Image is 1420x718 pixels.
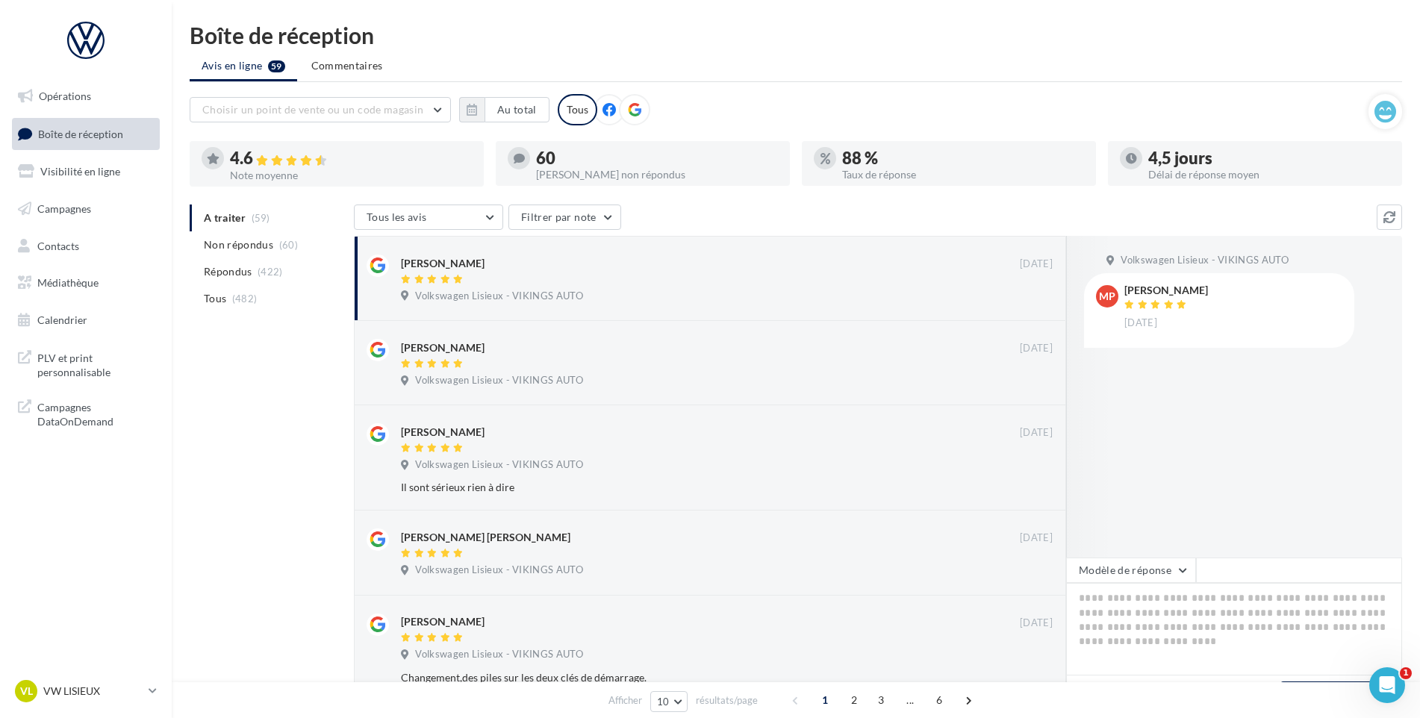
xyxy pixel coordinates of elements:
span: Boîte de réception [38,127,123,140]
span: 1 [1400,667,1412,679]
div: Taux de réponse [842,169,1084,180]
div: Tous [558,94,597,125]
div: 4.6 [230,150,472,167]
a: Médiathèque [9,267,163,299]
span: [DATE] [1020,531,1053,545]
iframe: Intercom live chat [1369,667,1405,703]
button: Au total [485,97,549,122]
a: Visibilité en ligne [9,156,163,187]
div: [PERSON_NAME] non répondus [536,169,778,180]
p: VW LISIEUX [43,684,143,699]
div: [PERSON_NAME] [401,614,485,629]
div: 88 % [842,150,1084,166]
a: Opérations [9,81,163,112]
span: [DATE] [1124,316,1157,330]
span: Tous les avis [367,210,427,223]
a: Campagnes DataOnDemand [9,391,163,435]
div: [PERSON_NAME] [401,425,485,440]
div: Il sont sérieux rien à dire [401,480,956,495]
span: 3 [869,688,893,712]
button: 10 [650,691,688,712]
a: VL VW LISIEUX [12,677,160,705]
span: (482) [232,293,258,305]
span: VL [20,684,33,699]
button: Tous les avis [354,205,503,230]
span: (60) [279,239,298,251]
span: 2 [842,688,866,712]
span: Visibilité en ligne [40,165,120,178]
a: PLV et print personnalisable [9,342,163,386]
button: Au total [459,97,549,122]
button: Filtrer par note [508,205,621,230]
span: Afficher [608,693,642,708]
span: Opérations [39,90,91,102]
span: 6 [927,688,951,712]
span: [DATE] [1020,426,1053,440]
span: ... [898,688,922,712]
span: [DATE] [1020,257,1053,271]
span: (422) [258,266,283,278]
div: 60 [536,150,778,166]
span: MP [1099,289,1115,304]
span: Volkswagen Lisieux - VIKINGS AUTO [415,374,583,387]
span: Volkswagen Lisieux - VIKINGS AUTO [415,564,583,577]
span: Commentaires [311,59,383,72]
span: Choisir un point de vente ou un code magasin [202,103,423,116]
a: Calendrier [9,305,163,336]
span: Calendrier [37,313,87,326]
span: 1 [813,688,837,712]
span: Répondus [204,264,252,279]
div: [PERSON_NAME] [401,340,485,355]
a: Boîte de réception [9,118,163,150]
span: Volkswagen Lisieux - VIKINGS AUTO [415,648,583,661]
button: Choisir un point de vente ou un code magasin [190,97,451,122]
div: Changement,des piles sur les deux clés de démarrage. [401,670,956,685]
a: Campagnes [9,193,163,225]
span: Contacts [37,239,79,252]
div: [PERSON_NAME] [1124,285,1208,296]
div: [PERSON_NAME] [PERSON_NAME] [401,530,570,545]
span: 10 [657,696,670,708]
div: Note moyenne [230,170,472,181]
div: [PERSON_NAME] [401,256,485,271]
span: Médiathèque [37,276,99,289]
a: Contacts [9,231,163,262]
span: [DATE] [1020,616,1053,630]
span: Campagnes DataOnDemand [37,397,154,429]
span: PLV et print personnalisable [37,348,154,380]
div: 4,5 jours [1148,150,1390,166]
span: Campagnes [37,202,91,215]
div: Délai de réponse moyen [1148,169,1390,180]
span: Non répondus [204,237,273,252]
span: Volkswagen Lisieux - VIKINGS AUTO [415,458,583,472]
span: [DATE] [1020,342,1053,355]
span: résultats/page [696,693,758,708]
span: Tous [204,291,226,306]
span: Volkswagen Lisieux - VIKINGS AUTO [415,290,583,303]
div: Boîte de réception [190,24,1402,46]
span: Volkswagen Lisieux - VIKINGS AUTO [1121,254,1289,267]
button: Modèle de réponse [1066,558,1196,583]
